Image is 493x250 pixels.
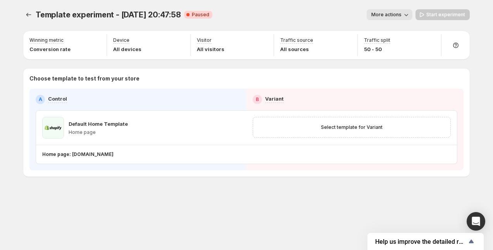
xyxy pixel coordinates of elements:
p: Traffic split [364,37,390,43]
button: More actions [367,9,412,20]
p: Home page [69,129,128,135]
button: Experiments [23,9,34,20]
p: 50 - 50 [364,45,390,53]
button: Show survey - Help us improve the detailed report for A/B campaigns [375,237,476,246]
span: Template experiment - [DATE] 20:47:58 [36,10,181,19]
p: Default Home Template [69,120,128,128]
p: Device [113,37,129,43]
p: Traffic source [280,37,313,43]
p: Choose template to test from your store [29,75,464,82]
p: All visitors [197,45,224,53]
button: Select template for Variant [316,122,387,133]
p: Conversion rate [29,45,71,53]
div: Open Intercom Messenger [467,212,485,231]
span: Help us improve the detailed report for A/B campaigns [375,238,467,245]
h2: A [39,96,42,103]
p: All sources [280,45,313,53]
span: Paused [192,12,209,18]
span: More actions [371,12,402,18]
p: Winning metric [29,37,64,43]
p: Home page: [DOMAIN_NAME] [42,151,114,158]
p: Control [48,95,67,103]
p: All devices [113,45,141,53]
p: Variant [265,95,284,103]
h2: B [256,96,259,103]
img: Default Home Template [42,117,64,139]
p: Visitor [197,37,212,43]
span: Select template for Variant [321,124,383,130]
